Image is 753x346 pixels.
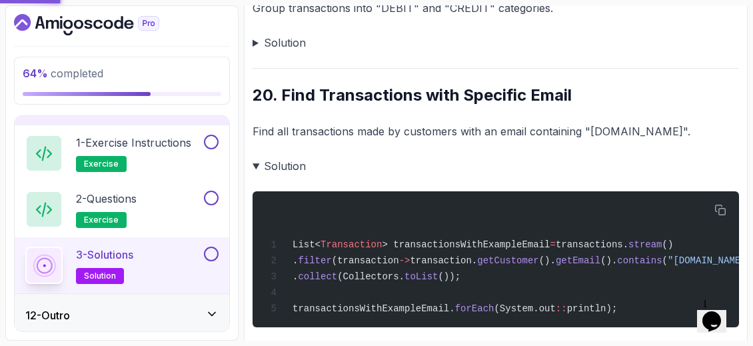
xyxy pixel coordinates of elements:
[25,307,70,323] h3: 12 - Outro
[697,293,740,333] iframe: chat widget
[556,303,567,314] span: ::
[76,135,191,151] p: 1 - Exercise Instructions
[25,135,219,172] button: 1-Exercise Instructionsexercise
[76,191,137,207] p: 2 - Questions
[84,159,119,169] span: exercise
[15,294,229,337] button: 12-Outro
[628,239,662,250] span: stream
[477,255,538,266] span: getCustomer
[14,14,190,35] a: Dashboard
[23,67,48,80] span: 64 %
[293,239,321,250] span: List<
[293,271,298,282] span: .
[662,255,668,266] span: (
[23,67,103,80] span: completed
[567,303,618,314] span: println);
[539,255,556,266] span: ().
[550,239,555,250] span: =
[668,255,752,266] span: "[DOMAIN_NAME]"
[25,191,219,228] button: 2-Questionsexercise
[253,122,739,141] p: Find all transactions made by customers with an email containing "[DOMAIN_NAME]".
[455,303,494,314] span: forEach
[321,239,382,250] span: Transaction
[253,85,739,106] h2: 20. Find Transactions with Specific Email
[662,239,674,250] span: ()
[332,255,399,266] span: (transaction
[399,255,410,266] span: ->
[337,271,404,282] span: (Collectors.
[253,33,739,52] summary: Solution
[25,247,219,284] button: 3-Solutionssolution
[617,255,662,266] span: contains
[382,239,550,250] span: > transactionsWithExampleEmail
[293,255,298,266] span: .
[253,157,739,175] summary: Solution
[410,255,477,266] span: transaction.
[298,271,337,282] span: collect
[404,271,438,282] span: toList
[84,215,119,225] span: exercise
[293,303,455,314] span: transactionsWithExampleEmail.
[600,255,617,266] span: ().
[438,271,460,282] span: ());
[298,255,331,266] span: filter
[494,303,555,314] span: (System.out
[84,271,116,281] span: solution
[76,247,133,263] p: 3 - Solutions
[556,239,628,250] span: transactions.
[556,255,600,266] span: getEmail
